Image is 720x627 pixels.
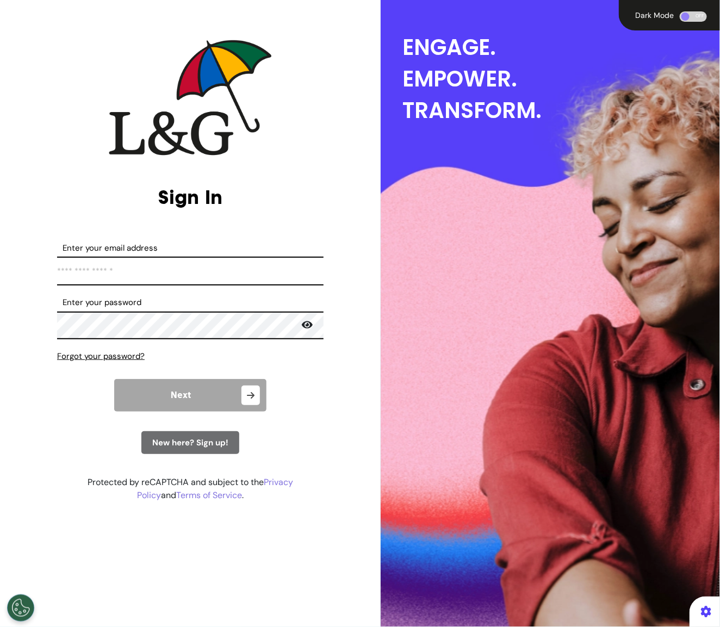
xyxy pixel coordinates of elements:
[114,379,266,412] button: Next
[680,11,707,22] div: OFF
[632,11,677,19] div: Dark Mode
[57,351,145,362] span: Forgot your password?
[176,489,242,501] a: Terms of Service
[7,594,34,622] button: Open Preferences
[57,185,324,209] h2: Sign In
[171,391,191,400] span: Next
[402,95,720,126] div: TRANSFORM.
[57,476,324,502] div: Protected by reCAPTCHA and subject to the and .
[402,63,720,95] div: EMPOWER.
[402,32,720,63] div: ENGAGE.
[109,40,272,156] img: company logo
[57,296,324,309] label: Enter your password
[57,242,324,254] label: Enter your email address
[152,437,228,448] span: New here? Sign up!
